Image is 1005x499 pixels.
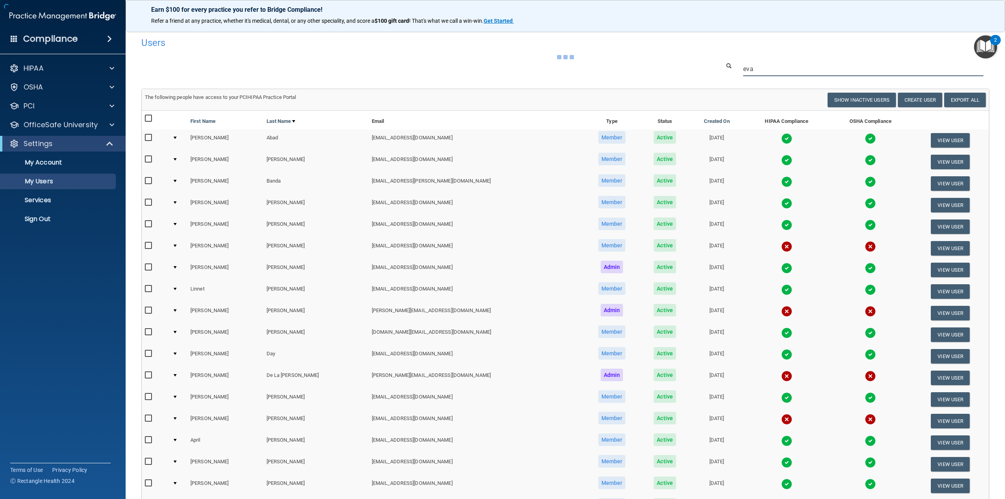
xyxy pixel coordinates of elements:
td: [PERSON_NAME] [263,281,369,302]
span: Active [654,477,676,489]
a: Settings [9,139,114,148]
span: Member [598,390,626,403]
td: [DATE] [689,367,744,389]
p: Sign Out [5,215,112,223]
td: [PERSON_NAME] [263,302,369,324]
td: [PERSON_NAME] [187,216,263,238]
img: tick.e7d51cea.svg [865,349,876,360]
td: [EMAIL_ADDRESS][DOMAIN_NAME] [369,389,583,410]
img: tick.e7d51cea.svg [781,435,792,446]
td: [DATE] [689,345,744,367]
span: Active [654,325,676,338]
td: [PERSON_NAME] [187,130,263,151]
td: [EMAIL_ADDRESS][DOMAIN_NAME] [369,475,583,497]
span: Admin [601,261,623,273]
td: April [187,432,263,453]
a: Created On [704,117,730,126]
span: ! That's what we call a win-win. [409,18,484,24]
td: Abad [263,130,369,151]
div: 2 [994,40,997,50]
td: [PERSON_NAME] [187,259,263,281]
button: View User [931,479,970,493]
button: View User [931,435,970,450]
td: [DATE] [689,410,744,432]
img: tick.e7d51cea.svg [865,435,876,446]
td: [PERSON_NAME] [187,453,263,475]
span: Active [654,282,676,295]
a: Privacy Policy [52,466,88,474]
span: Active [654,196,676,208]
td: [PERSON_NAME] [187,410,263,432]
span: Member [598,433,626,446]
h4: Compliance [23,33,78,44]
th: OSHA Compliance [829,111,912,130]
td: [PERSON_NAME] [187,238,263,259]
td: [DATE] [689,324,744,345]
span: Member [598,455,626,468]
span: Member [598,131,626,144]
td: [DATE] [689,389,744,410]
a: HIPAA [9,64,114,73]
td: [DATE] [689,302,744,324]
p: OSHA [24,82,43,92]
td: [PERSON_NAME] [263,389,369,410]
th: Type [583,111,640,130]
img: tick.e7d51cea.svg [865,133,876,144]
p: My Users [5,177,112,185]
span: Member [598,347,626,360]
td: [PERSON_NAME] [263,259,369,281]
p: PCI [24,101,35,111]
img: tick.e7d51cea.svg [865,263,876,274]
button: Create User [898,93,942,107]
img: tick.e7d51cea.svg [865,198,876,209]
span: Active [654,347,676,360]
button: View User [931,263,970,277]
td: [EMAIL_ADDRESS][DOMAIN_NAME] [369,194,583,216]
td: [PERSON_NAME] [263,410,369,432]
span: Member [598,412,626,424]
p: Settings [24,139,53,148]
span: Active [654,153,676,165]
span: Ⓒ Rectangle Health 2024 [10,477,75,485]
td: [PERSON_NAME][EMAIL_ADDRESS][DOMAIN_NAME] [369,367,583,389]
span: Active [654,455,676,468]
span: Admin [601,369,623,381]
td: [DATE] [689,173,744,194]
p: Earn $100 for every practice you refer to Bridge Compliance! [151,6,979,13]
button: View User [931,155,970,169]
img: ajax-loader.4d491dd7.gif [557,55,574,59]
img: tick.e7d51cea.svg [781,284,792,295]
span: Member [598,153,626,165]
button: View User [931,284,970,299]
img: tick.e7d51cea.svg [781,349,792,360]
td: [EMAIL_ADDRESS][DOMAIN_NAME] [369,410,583,432]
img: tick.e7d51cea.svg [865,479,876,490]
a: OSHA [9,82,114,92]
button: View User [931,457,970,472]
td: [EMAIL_ADDRESS][DOMAIN_NAME] [369,345,583,367]
span: Active [654,390,676,403]
img: tick.e7d51cea.svg [781,479,792,490]
span: Active [654,174,676,187]
td: Linnet [187,281,263,302]
td: [DOMAIN_NAME][EMAIL_ADDRESS][DOMAIN_NAME] [369,324,583,345]
button: View User [931,219,970,234]
td: [PERSON_NAME] [187,475,263,497]
p: My Account [5,159,112,166]
img: cross.ca9f0e7f.svg [865,371,876,382]
img: tick.e7d51cea.svg [865,219,876,230]
td: [DATE] [689,130,744,151]
td: [DATE] [689,453,744,475]
td: [EMAIL_ADDRESS][DOMAIN_NAME] [369,259,583,281]
img: tick.e7d51cea.svg [781,176,792,187]
h4: Users [141,38,631,48]
td: [PERSON_NAME] [263,216,369,238]
img: tick.e7d51cea.svg [781,155,792,166]
img: tick.e7d51cea.svg [865,457,876,468]
td: [EMAIL_ADDRESS][DOMAIN_NAME] [369,216,583,238]
button: View User [931,392,970,407]
a: PCI [9,101,114,111]
td: [EMAIL_ADDRESS][DOMAIN_NAME] [369,281,583,302]
td: [DATE] [689,151,744,173]
p: Services [5,196,112,204]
